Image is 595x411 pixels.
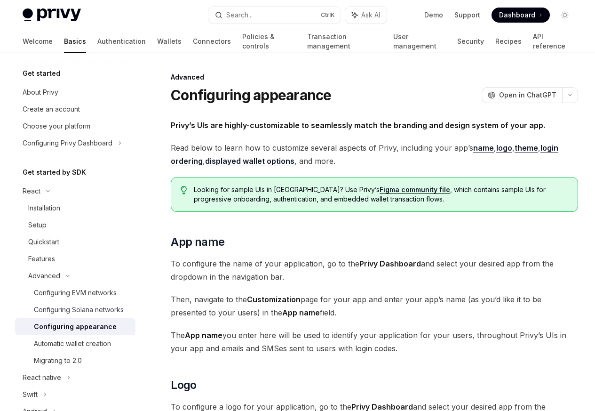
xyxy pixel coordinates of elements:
a: Configuring EVM networks [15,284,135,301]
button: Toggle dark mode [557,8,572,23]
div: Choose your platform [23,121,90,132]
strong: Customization [247,295,301,304]
a: Authentication [97,30,146,53]
span: App name [171,234,224,250]
div: Installation [28,202,60,214]
a: Security [457,30,484,53]
div: React native [23,372,61,383]
a: Recipes [495,30,522,53]
span: Open in ChatGPT [499,90,556,100]
a: Demo [424,10,443,20]
strong: App name [185,330,222,340]
div: Advanced [28,270,60,282]
a: displayed wallet options [205,156,294,166]
svg: Tip [181,186,187,194]
strong: Privy Dashboard [359,259,421,268]
a: User management [393,30,446,53]
div: Configuring appearance [34,321,117,332]
div: Automatic wallet creation [34,338,111,349]
a: Figma community file [380,185,450,194]
span: Logo [171,378,197,393]
span: Ctrl K [321,11,335,19]
span: Looking for sample UIs in [GEOGRAPHIC_DATA]? Use Privy’s , which contains sample UIs for progress... [194,185,568,204]
span: Then, navigate to the page for your app and enter your app’s name (as you’d like it to be present... [171,293,578,319]
span: To configure the name of your application, go to the and select your desired app from the dropdow... [171,257,578,283]
a: About Privy [15,84,135,101]
img: light logo [23,8,81,22]
a: Connectors [193,30,231,53]
span: Dashboard [499,10,535,20]
a: Features [15,250,135,267]
div: Quickstart [28,236,59,248]
div: React [23,185,40,197]
a: Setup [15,217,135,234]
a: Configuring Solana networks [15,301,135,318]
a: Support [454,10,480,20]
strong: App name [282,308,320,317]
a: theme [515,143,538,153]
a: Quickstart [15,234,135,250]
span: The you enter here will be used to identify your application for your users, throughout Privy’s U... [171,329,578,355]
div: Swift [23,389,38,400]
div: Configuring EVM networks [34,287,117,298]
a: Dashboard [492,8,550,23]
div: Migrating to 2.0 [34,355,82,366]
a: Choose your platform [15,118,135,135]
button: Search...CtrlK [208,7,341,24]
a: Automatic wallet creation [15,335,135,352]
span: Ask AI [361,10,380,20]
a: Wallets [157,30,182,53]
a: logo [496,143,512,153]
a: Create an account [15,101,135,118]
div: Configuring Solana networks [34,304,124,315]
strong: Privy’s UIs are highly-customizable to seamlessly match the branding and design system of your app. [171,121,545,130]
a: Welcome [23,30,53,53]
button: Ask AI [345,7,387,24]
h1: Configuring appearance [171,87,332,104]
a: Basics [64,30,86,53]
div: About Privy [23,87,58,98]
h5: Get started [23,68,60,79]
a: Transaction management [307,30,381,53]
div: Create an account [23,104,80,115]
div: Features [28,253,55,265]
div: Setup [28,219,47,231]
a: Configuring appearance [15,318,135,335]
div: Search... [226,9,253,21]
h5: Get started by SDK [23,167,86,178]
button: Open in ChatGPT [482,87,562,103]
a: name [473,143,494,153]
a: Migrating to 2.0 [15,352,135,369]
a: Policies & controls [242,30,296,53]
div: Configuring Privy Dashboard [23,137,112,149]
span: Read below to learn how to customize several aspects of Privy, including your app’s , , , , , and... [171,141,578,168]
a: API reference [533,30,572,53]
div: Advanced [171,73,578,82]
a: Installation [15,200,135,217]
